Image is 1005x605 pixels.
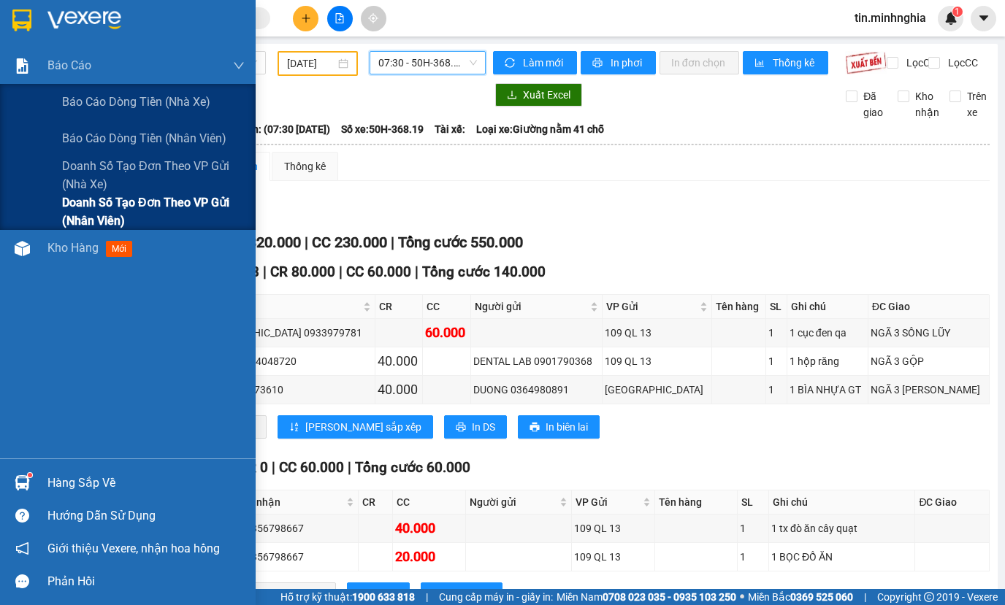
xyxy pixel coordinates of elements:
[768,353,784,369] div: 1
[293,6,318,31] button: plus
[47,505,245,527] div: Hướng dẫn sử dụng
[327,6,353,31] button: file-add
[603,319,712,347] td: 109 QL 13
[15,475,30,490] img: warehouse-icon
[439,589,553,605] span: Cung cấp máy in - giấy in:
[106,241,132,257] span: mới
[423,295,471,319] th: CC
[289,422,299,433] span: sort-ascending
[845,51,887,74] img: 9k=
[470,494,557,510] span: Người gửi
[472,419,495,435] span: In DS
[233,60,245,72] span: down
[393,490,466,515] th: CC
[435,121,465,137] span: Tài xế:
[223,520,356,536] div: QUẾ 0356798667
[915,490,990,515] th: ĐC Giao
[493,51,577,74] button: syncLàm mới
[341,121,424,137] span: Số xe: 50H-368.19
[444,415,507,439] button: printerIn DS
[195,382,372,398] div: TRÂM 0965473610
[47,241,99,255] span: Kho hàng
[505,58,517,69] span: sync
[312,234,387,251] span: CC 230.000
[270,263,335,280] span: CR 80.000
[195,325,372,341] div: [DEMOGRAPHIC_DATA] 0933979781
[335,13,345,23] span: file-add
[605,325,709,341] div: 109 QL 13
[769,490,915,515] th: Ghi chú
[740,520,766,536] div: 1
[432,589,443,601] span: printer
[305,419,421,435] span: [PERSON_NAME] sắp xếp
[359,490,393,515] th: CR
[378,351,421,371] div: 40.000
[743,51,828,74] button: bar-chartThống kê
[977,12,990,25] span: caret-down
[868,376,990,404] td: NGÃ 3 [PERSON_NAME]
[361,6,386,31] button: aim
[790,382,865,398] div: 1 BÌA NHỰA GT
[546,419,588,435] span: In biên lai
[395,518,463,539] div: 40.000
[790,325,865,341] div: 1 cục đen qa
[961,88,993,120] span: Trên xe
[740,594,744,600] span: ⚪️
[226,234,301,251] span: CR 320.000
[15,574,29,588] span: message
[868,347,990,376] td: NGÃ 3 GỘP
[47,56,91,74] span: Báo cáo
[47,472,245,494] div: Hàng sắp về
[942,55,980,71] span: Lọc CC
[28,473,32,477] sup: 1
[606,298,697,315] span: VP Gửi
[47,539,220,558] span: Giới thiệu Vexere, nhận hoa hồng
[868,295,990,319] th: ĐC Giao
[576,494,640,510] span: VP Gửi
[62,157,245,193] span: Doanh số tạo đơn theo VP gửi (nhà xe)
[592,58,605,69] span: printer
[971,6,996,31] button: caret-down
[523,55,565,71] span: Làm mới
[398,234,523,251] span: Tổng cước 550.000
[62,129,226,147] span: Báo cáo dòng tiền (nhân viên)
[426,589,428,605] span: |
[395,547,463,567] div: 20.000
[473,382,600,398] div: DUONG 0364980891
[518,415,600,439] button: printerIn biên lai
[901,55,939,71] span: Lọc CR
[223,549,356,565] div: QUẾ 0356798667
[422,263,546,280] span: Tổng cước 140.000
[857,88,889,120] span: Đã giao
[15,509,29,523] span: question-circle
[754,58,767,69] span: bar-chart
[768,382,784,398] div: 1
[415,263,419,280] span: |
[557,589,736,605] span: Miền Nam
[771,520,912,536] div: 1 tx đò ăn cây quạt
[62,93,210,111] span: Báo cáo dòng tiền (nhà xe)
[47,571,245,593] div: Phản hồi
[843,9,938,27] span: tin.minhnghia
[581,51,656,74] button: printerIn phơi
[605,382,709,398] div: [GEOGRAPHIC_DATA]
[655,490,738,515] th: Tên hàng
[196,298,360,315] span: Người nhận
[603,376,712,404] td: Sài Gòn
[605,353,709,369] div: 109 QL 13
[712,295,766,319] th: Tên hàng
[530,422,540,433] span: printer
[603,347,712,376] td: 109 QL 13
[301,13,311,23] span: plus
[195,353,372,369] div: BS. HIỀN 0374048720
[263,263,267,280] span: |
[359,589,369,601] span: printer
[239,459,268,476] span: CR 0
[223,121,330,137] span: Chuyến: (07:30 [DATE])
[768,325,784,341] div: 1
[425,323,468,343] div: 60.000
[868,319,990,347] td: NGÃ 3 SÔNG LŨY
[15,58,30,74] img: solution-icon
[955,7,960,17] span: 1
[572,543,655,571] td: 109 QL 13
